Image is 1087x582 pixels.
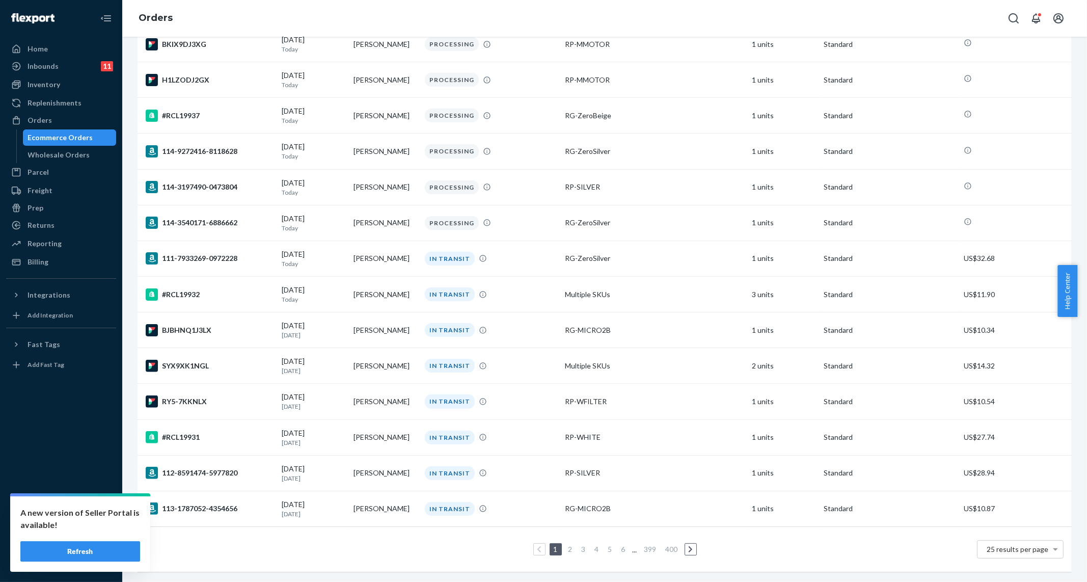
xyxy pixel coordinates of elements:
[20,507,140,531] p: A new version of Seller Portal is available!
[748,27,820,62] td: 1 units
[282,188,345,197] p: Today
[1026,8,1046,29] button: Open notifications
[748,348,820,384] td: 2 units
[425,109,479,122] div: PROCESSING
[28,61,59,71] div: Inbounds
[282,392,345,411] div: [DATE]
[425,144,479,158] div: PROCESSING
[6,112,116,128] a: Orders
[20,541,140,562] button: Refresh
[565,39,744,49] div: RP-MMOTOR
[824,432,956,442] p: Standard
[139,12,173,23] a: Orders
[282,152,345,161] p: Today
[960,348,1072,384] td: US$14.32
[349,205,421,241] td: [PERSON_NAME]
[6,95,116,111] a: Replenishments
[146,431,274,443] div: #RCL19931
[146,324,274,336] div: BJBHNQ1J3LX
[6,235,116,252] a: Reporting
[960,491,1072,526] td: US$10.87
[146,217,274,229] div: 114-3540171-6886662
[6,336,116,353] button: Fast Tags
[349,348,421,384] td: [PERSON_NAME]
[282,224,345,232] p: Today
[23,129,117,146] a: Ecommerce Orders
[349,98,421,134] td: [PERSON_NAME]
[282,249,345,268] div: [DATE]
[28,203,43,213] div: Prep
[282,45,345,54] p: Today
[282,499,345,518] div: [DATE]
[606,545,614,553] a: Page 5
[146,74,274,86] div: H1LZODJ2GX
[11,13,55,23] img: Flexport logo
[6,357,116,373] a: Add Fast Tag
[349,169,421,205] td: [PERSON_NAME]
[552,545,560,553] a: Page 1 is your current page
[349,491,421,526] td: [PERSON_NAME]
[28,80,60,90] div: Inventory
[748,455,820,491] td: 1 units
[282,106,345,125] div: [DATE]
[282,116,345,125] p: Today
[425,216,479,230] div: PROCESSING
[748,134,820,169] td: 1 units
[282,142,345,161] div: [DATE]
[349,241,421,276] td: [PERSON_NAME]
[960,277,1072,312] td: US$11.90
[1048,8,1069,29] button: Open account menu
[282,474,345,483] p: [DATE]
[425,502,475,516] div: IN TRANSIT
[748,491,820,526] td: 1 units
[824,253,956,263] p: Standard
[282,81,345,89] p: Today
[425,180,479,194] div: PROCESSING
[6,58,116,74] a: Inbounds11
[146,145,274,157] div: 114-9272416-8118628
[6,254,116,270] a: Billing
[130,4,181,33] ol: breadcrumbs
[6,553,116,570] button: Give Feedback
[6,519,116,535] a: Talk to Support
[6,41,116,57] a: Home
[146,467,274,479] div: 112-8591474-5977820
[748,62,820,98] td: 1 units
[28,115,52,125] div: Orders
[748,419,820,455] td: 1 units
[146,252,274,264] div: 111-7933269-0972228
[23,147,117,163] a: Wholesale Orders
[282,295,345,304] p: Today
[824,396,956,407] p: Standard
[748,98,820,134] td: 1 units
[425,323,475,337] div: IN TRANSIT
[28,98,81,108] div: Replenishments
[6,536,116,552] a: Help Center
[824,111,956,121] p: Standard
[349,384,421,419] td: [PERSON_NAME]
[565,396,744,407] div: RP-WFILTER
[960,419,1072,455] td: US$27.74
[282,35,345,54] div: [DATE]
[28,290,70,300] div: Integrations
[282,259,345,268] p: Today
[28,239,62,249] div: Reporting
[28,44,48,54] div: Home
[282,464,345,483] div: [DATE]
[619,545,628,553] a: Page 6
[565,146,744,156] div: RG-ZeroSilver
[146,110,274,122] div: #RCL19937
[565,111,744,121] div: RG-ZeroBeige
[6,217,116,233] a: Returns
[632,543,638,555] li: ...
[28,257,48,267] div: Billing
[349,277,421,312] td: [PERSON_NAME]
[664,545,680,553] a: Page 400
[6,164,116,180] a: Parcel
[960,312,1072,348] td: US$10.34
[28,360,64,369] div: Add Fast Tag
[28,167,49,177] div: Parcel
[146,360,274,372] div: SYX9XK1NGL
[282,214,345,232] div: [DATE]
[566,545,575,553] a: Page 2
